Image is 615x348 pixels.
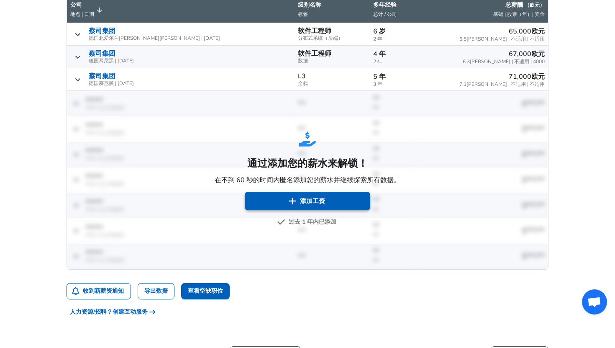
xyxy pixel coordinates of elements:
font: 德国慕尼黑 [89,57,114,64]
font: 数据 [298,57,308,64]
font: 5 [373,72,377,81]
font: 6 [373,27,377,36]
font: 年 [377,36,382,42]
span: 总薪酬 （欧元） 基础 | 股票（年）| 奖金 [418,1,545,19]
font: 人力资源/招聘？创建互动服务 [70,308,148,316]
font: 71,000欧元 [509,72,545,81]
font: 基础 | 股票（年）| 奖金 [493,11,545,18]
font: 通过添加您的薪水来解锁！ [247,157,368,170]
font: 不适用 [530,81,545,88]
font: 过去 1 年内已添加 [289,218,336,226]
button: 收到新薪资通知 [67,284,131,299]
font: 65,000欧元 [509,27,545,36]
font: 地点 | 日期 [70,11,94,18]
font: | [527,36,528,42]
button: 添加工资 [245,192,370,210]
font: 标签 [298,11,308,18]
font: 不适用 [530,36,545,42]
font: | [527,81,528,88]
span: 公司地点 | 日期 [70,1,105,19]
font: | [115,57,116,64]
font: 年 [379,72,386,81]
font: [DATE] [204,35,220,41]
button: 过去 1 年内已添加 [279,217,336,227]
font: 年 [377,58,382,65]
font: ） [540,2,545,8]
font: 公司 [70,1,82,9]
font: 软件工程师 [298,26,331,36]
font: | [508,81,510,88]
img: svg+xml;base64,PHN2ZyB4bWxucz0iaHR0cDovL3d3dy53My5vcmcvMjAwMC9zdmciIGZpbGw9IiNmZmZmZmYiIHZpZXdCb3... [288,197,297,205]
font: （ [525,2,530,8]
font: | [201,35,202,41]
img: svg+xml;base64,PHN2ZyB4bWxucz0iaHR0cDovL3d3dy53My5vcmcvMjAwMC9zdmciIGZpbGw9IiM3NTc1NzUiIHZpZXdCb3... [277,218,285,226]
font: 在不到 60 秒的时间内匿名添加您的薪水并继续探索所有数据。 [215,175,400,185]
font: 总计 / 公司 [373,11,397,18]
font: 6.5[PERSON_NAME] [459,36,507,42]
font: 德国北爱尔兰[PERSON_NAME][PERSON_NAME] [89,35,200,41]
font: 年 [377,81,382,88]
font: 分布式系统（后端） [298,35,343,41]
font: | [115,80,116,87]
font: 蔡司集团 [89,49,115,58]
font: 总薪酬 [505,1,523,9]
font: 7.1[PERSON_NAME] [459,81,507,88]
div: Open chat [582,289,607,314]
font: 4000 [533,58,545,65]
font: 导出数据 [144,287,168,295]
font: [DATE] [118,57,134,64]
font: 67,000欧元 [509,49,545,59]
a: 蔡司集团 [89,50,115,57]
font: | [530,58,532,65]
font: 3 [373,81,376,88]
a: 查看空缺职位 [181,283,230,299]
font: 欧元 [530,2,540,8]
font: 蔡司集团 [89,72,115,81]
font: 年 [379,49,386,59]
button: （欧元） [525,2,545,9]
font: 岁 [379,27,386,36]
font: 2 [373,36,376,42]
a: 导出数据 [138,283,174,299]
font: 蔡司集团 [89,26,115,36]
font: | [512,58,513,65]
font: 收到新薪资通知 [83,287,124,295]
button: 人力资源/招聘？创建互动服务 [67,304,159,320]
font: 不适用 [514,58,529,65]
font: [DATE] [118,80,134,87]
font: 级别名称 [298,1,321,9]
font: 添加工资 [300,197,325,205]
img: svg+xml;base64,PHN2ZyB4bWxucz0iaHR0cDovL3d3dy53My5vcmcvMjAwMC9zdmciIGZpbGw9IiMyNjhERUMiIHZpZXdCb3... [299,131,316,147]
font: 德国慕尼黑 [89,80,114,87]
font: 全栈 [298,80,308,87]
font: 查看空缺职位 [188,287,223,295]
font: 6.3[PERSON_NAME] [463,58,510,65]
font: 不适用 [511,36,526,42]
a: 蔡司集团 [89,27,115,35]
font: | [508,36,510,42]
font: 软件工程师 [298,49,331,58]
font: 4 [373,49,377,59]
font: 2 [373,58,376,65]
font: 不适用 [511,81,526,88]
font: 多年经验 [373,1,397,9]
a: 蔡司集团 [89,72,115,80]
font: L3 [298,72,306,81]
